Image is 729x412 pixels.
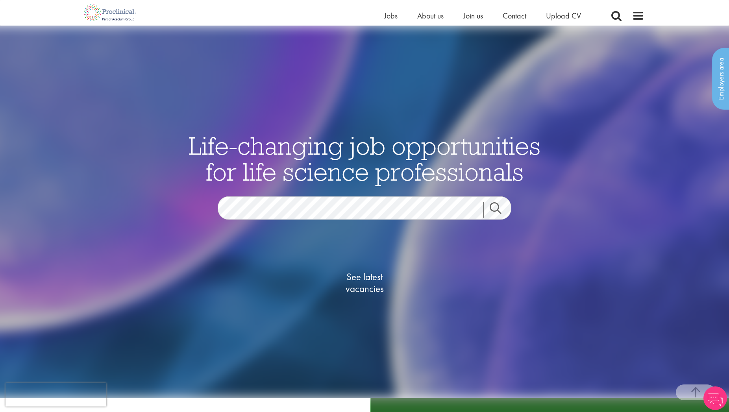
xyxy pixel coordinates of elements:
a: Contact [503,11,526,21]
a: About us [417,11,444,21]
span: Life-changing job opportunities for life science professionals [189,129,540,187]
span: See latest vacancies [325,271,404,294]
iframe: reCAPTCHA [6,383,106,406]
a: Join us [463,11,483,21]
img: Chatbot [703,386,727,410]
a: Jobs [384,11,398,21]
a: Upload CV [546,11,581,21]
a: See latestvacancies [325,239,404,326]
a: Job search submit button [483,202,517,218]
